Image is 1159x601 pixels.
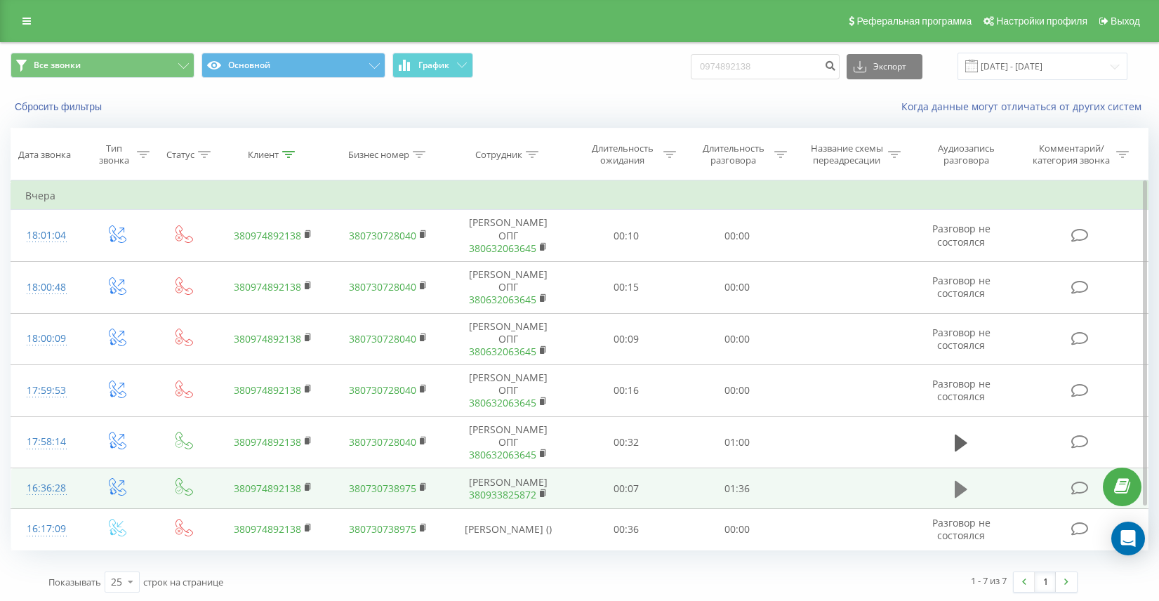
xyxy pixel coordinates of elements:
[25,222,68,249] div: 18:01:04
[682,416,793,468] td: 01:00
[418,60,449,70] span: График
[248,149,279,161] div: Клиент
[682,365,793,417] td: 00:00
[856,15,972,27] span: Реферальная программа
[234,383,301,397] a: 380974892138
[446,365,570,417] td: [PERSON_NAME] ОПГ
[349,383,416,397] a: 380730728040
[392,53,473,78] button: График
[682,210,793,262] td: 00:00
[469,396,536,409] a: 380632063645
[932,377,991,403] span: Разговор не состоялся
[1111,15,1140,27] span: Выход
[349,482,416,495] a: 380730738975
[571,313,682,365] td: 00:09
[234,280,301,293] a: 380974892138
[349,229,416,242] a: 380730728040
[234,522,301,536] a: 380974892138
[234,482,301,495] a: 380974892138
[25,274,68,301] div: 18:00:48
[901,100,1148,113] a: Когда данные могут отличаться от других систем
[571,468,682,509] td: 00:07
[349,522,416,536] a: 380730738975
[446,313,570,365] td: [PERSON_NAME] ОПГ
[348,149,409,161] div: Бизнес номер
[585,143,660,166] div: Длительность ожидания
[932,516,991,542] span: Разговор не состоялся
[349,435,416,449] a: 380730728040
[11,182,1148,210] td: Вчера
[446,468,570,509] td: [PERSON_NAME]
[446,416,570,468] td: [PERSON_NAME] ОПГ
[25,475,68,502] div: 16:36:28
[25,377,68,404] div: 17:59:53
[11,53,194,78] button: Все звонки
[1035,572,1056,592] a: 1
[95,143,133,166] div: Тип звонка
[682,509,793,550] td: 00:00
[696,143,771,166] div: Длительность разговора
[921,143,1012,166] div: Аудиозапись разговора
[847,54,922,79] button: Экспорт
[571,210,682,262] td: 00:10
[11,100,109,113] button: Сбросить фильтры
[469,488,536,501] a: 380933825872
[111,575,122,589] div: 25
[932,274,991,300] span: Разговор не состоялся
[1031,143,1113,166] div: Комментарий/категория звонка
[475,149,522,161] div: Сотрудник
[25,515,68,543] div: 16:17:09
[234,332,301,345] a: 380974892138
[234,229,301,242] a: 380974892138
[25,325,68,352] div: 18:00:09
[932,222,991,248] span: Разговор не состоялся
[446,509,570,550] td: [PERSON_NAME] ()
[143,576,223,588] span: строк на странице
[682,261,793,313] td: 00:00
[446,261,570,313] td: [PERSON_NAME] ОПГ
[571,416,682,468] td: 00:32
[48,576,101,588] span: Показывать
[34,60,81,71] span: Все звонки
[682,313,793,365] td: 00:00
[469,448,536,461] a: 380632063645
[18,149,71,161] div: Дата звонка
[932,326,991,352] span: Разговор не состоялся
[25,428,68,456] div: 17:58:14
[201,53,385,78] button: Основной
[446,210,570,262] td: [PERSON_NAME] ОПГ
[809,143,885,166] div: Название схемы переадресации
[996,15,1087,27] span: Настройки профиля
[469,293,536,306] a: 380632063645
[234,435,301,449] a: 380974892138
[1111,522,1145,555] div: Open Intercom Messenger
[166,149,194,161] div: Статус
[682,468,793,509] td: 01:36
[571,261,682,313] td: 00:15
[571,365,682,417] td: 00:16
[469,242,536,255] a: 380632063645
[571,509,682,550] td: 00:36
[971,574,1007,588] div: 1 - 7 из 7
[349,332,416,345] a: 380730728040
[691,54,840,79] input: Поиск по номеру
[349,280,416,293] a: 380730728040
[469,345,536,358] a: 380632063645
